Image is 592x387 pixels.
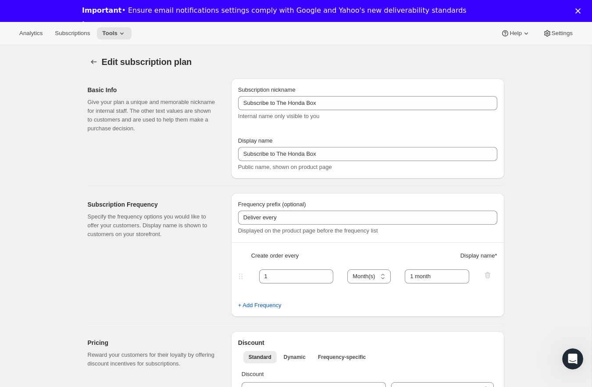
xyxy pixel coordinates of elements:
[88,56,100,68] button: Subscription plans
[238,147,497,161] input: Subscribe & Save
[405,269,469,283] input: 1 month
[55,30,90,37] span: Subscriptions
[14,27,48,39] button: Analytics
[460,251,497,260] span: Display name *
[242,370,494,379] p: Discount
[88,351,217,368] p: Reward your customers for their loyalty by offering discount incentives for subscriptions.
[249,354,271,361] span: Standard
[82,6,467,15] div: • Ensure email notifications settings comply with Google and Yahoo's new deliverability standards
[552,30,573,37] span: Settings
[19,30,43,37] span: Analytics
[82,20,127,30] a: Learn more
[318,354,366,361] span: Frequency-specific
[238,338,497,347] h2: Discount
[538,27,578,39] button: Settings
[102,30,118,37] span: Tools
[88,86,217,94] h2: Basic Info
[238,227,378,234] span: Displayed on the product page before the frequency list
[50,27,95,39] button: Subscriptions
[97,27,132,39] button: Tools
[238,211,497,225] input: Deliver every
[88,338,217,347] h2: Pricing
[510,30,521,37] span: Help
[562,348,583,369] iframe: Intercom live chat
[238,164,332,170] span: Public name, shown on product page
[575,8,584,13] div: Close
[238,301,282,310] span: + Add Frequency
[284,354,306,361] span: Dynamic
[102,57,192,67] span: Edit subscription plan
[496,27,535,39] button: Help
[88,212,217,239] p: Specify the frequency options you would like to offer your customers. Display name is shown to cu...
[82,6,121,14] b: Important
[88,200,217,209] h2: Subscription Frequency
[238,137,273,144] span: Display name
[238,201,306,208] span: Frequency prefix (optional)
[238,96,497,110] input: Subscribe & Save
[233,298,287,312] button: + Add Frequency
[238,86,296,93] span: Subscription nickname
[251,251,299,260] span: Create order every
[238,113,320,119] span: Internal name only visible to you
[88,98,217,133] p: Give your plan a unique and memorable nickname for internal staff. The other text values are show...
